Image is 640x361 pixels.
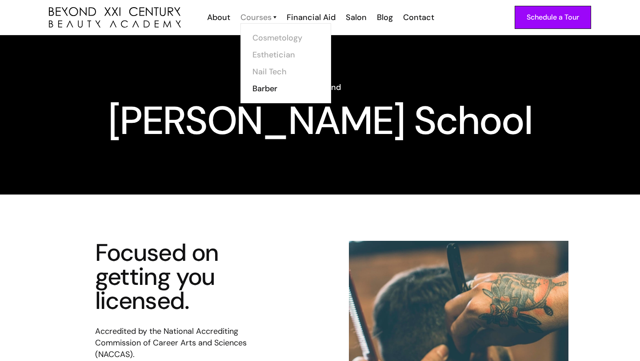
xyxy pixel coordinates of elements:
[49,7,181,28] img: beyond 21st century beauty academy logo
[403,12,434,23] div: Contact
[377,12,393,23] div: Blog
[95,325,268,360] p: Accredited by the National Accrediting Commission of Career Arts and Sciences (NACCAS).
[49,81,591,93] h6: Go Beyond
[240,12,276,23] a: Courses
[201,12,235,23] a: About
[281,12,340,23] a: Financial Aid
[252,63,319,80] a: Nail Tech
[252,46,319,63] a: Esthetician
[240,12,272,23] div: Courses
[515,6,591,29] a: Schedule a Tour
[287,12,336,23] div: Financial Aid
[346,12,367,23] div: Salon
[49,7,181,28] a: home
[371,12,397,23] a: Blog
[397,12,439,23] a: Contact
[240,23,331,103] nav: Courses
[95,241,268,313] h4: Focused on getting you licensed.
[252,29,319,46] a: Cosmetology
[49,105,591,137] h1: [PERSON_NAME] School
[527,12,579,23] div: Schedule a Tour
[252,80,319,97] a: Barber
[207,12,230,23] div: About
[340,12,371,23] a: Salon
